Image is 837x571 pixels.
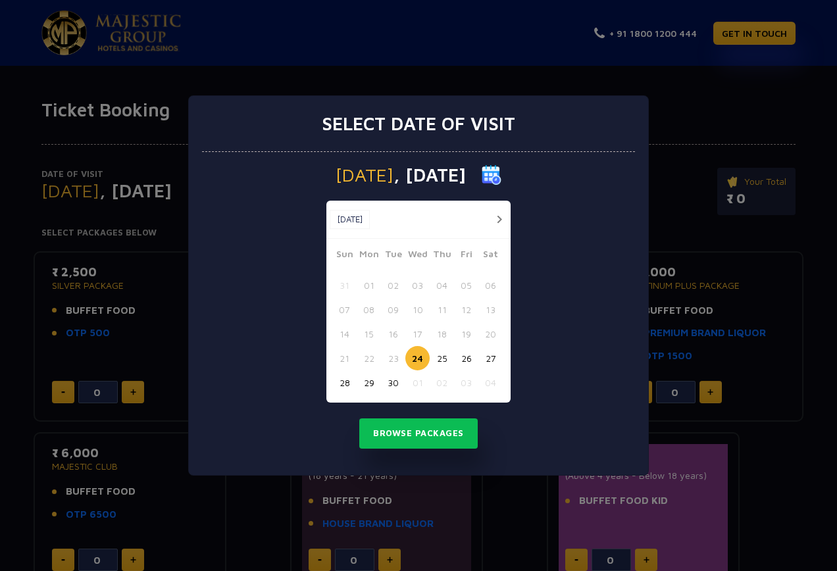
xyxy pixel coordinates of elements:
[332,346,357,370] button: 21
[381,322,405,346] button: 16
[478,322,503,346] button: 20
[381,297,405,322] button: 09
[332,247,357,265] span: Sun
[357,370,381,395] button: 29
[357,247,381,265] span: Mon
[430,273,454,297] button: 04
[454,247,478,265] span: Fri
[478,370,503,395] button: 04
[405,247,430,265] span: Wed
[430,346,454,370] button: 25
[482,165,501,185] img: calender icon
[454,273,478,297] button: 05
[478,247,503,265] span: Sat
[322,112,515,135] h3: Select date of visit
[381,273,405,297] button: 02
[381,370,405,395] button: 30
[357,346,381,370] button: 22
[381,346,405,370] button: 23
[330,210,370,230] button: [DATE]
[332,370,357,395] button: 28
[332,322,357,346] button: 14
[405,273,430,297] button: 03
[336,166,393,184] span: [DATE]
[405,370,430,395] button: 01
[430,247,454,265] span: Thu
[381,247,405,265] span: Tue
[430,297,454,322] button: 11
[357,322,381,346] button: 15
[454,346,478,370] button: 26
[357,297,381,322] button: 08
[454,297,478,322] button: 12
[405,297,430,322] button: 10
[405,322,430,346] button: 17
[332,273,357,297] button: 31
[478,297,503,322] button: 13
[478,273,503,297] button: 06
[393,166,466,184] span: , [DATE]
[430,370,454,395] button: 02
[478,346,503,370] button: 27
[332,297,357,322] button: 07
[405,346,430,370] button: 24
[359,418,478,449] button: Browse Packages
[357,273,381,297] button: 01
[454,370,478,395] button: 03
[454,322,478,346] button: 19
[430,322,454,346] button: 18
